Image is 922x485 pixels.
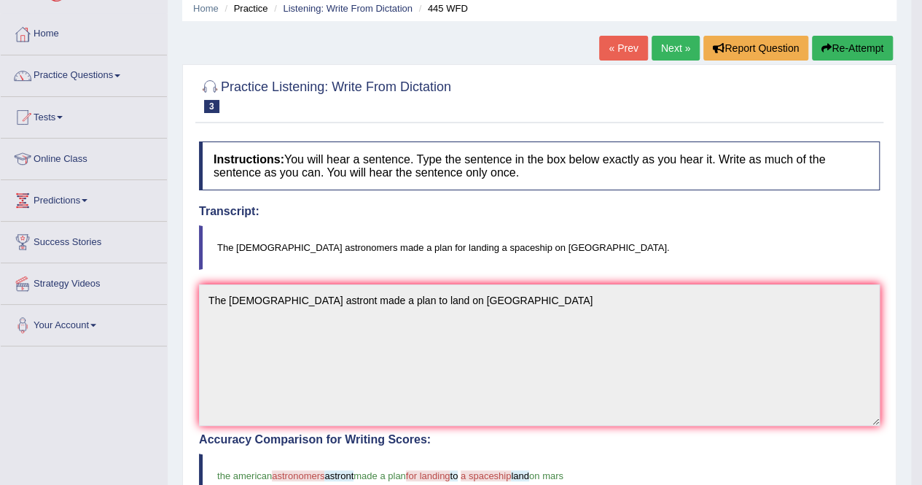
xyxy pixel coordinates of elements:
h4: Accuracy Comparison for Writing Scores: [199,433,880,446]
span: a spaceship [461,470,511,481]
button: Re-Attempt [812,36,893,61]
span: astronomers [272,470,324,481]
a: Your Account [1,305,167,341]
a: Success Stories [1,222,167,258]
blockquote: The [DEMOGRAPHIC_DATA] astronomers made a plan for landing a spaceship on [GEOGRAPHIC_DATA]. [199,225,880,270]
a: Online Class [1,139,167,175]
a: Home [1,14,167,50]
button: Report Question [703,36,808,61]
a: Listening: Write From Dictation [283,3,413,14]
a: Strategy Videos [1,263,167,300]
h2: Practice Listening: Write From Dictation [199,77,451,113]
span: to [450,470,458,481]
span: made a plan [353,470,406,481]
h4: You will hear a sentence. Type the sentence in the box below exactly as you hear it. Write as muc... [199,141,880,190]
a: Practice Questions [1,55,167,92]
span: astront [324,470,353,481]
span: 3 [204,100,219,113]
span: for landing [406,470,450,481]
h4: Transcript: [199,205,880,218]
li: Practice [221,1,267,15]
a: Tests [1,97,167,133]
a: Next » [652,36,700,61]
span: the american [217,470,272,481]
span: land [511,470,529,481]
span: on mars [529,470,563,481]
a: « Prev [599,36,647,61]
a: Home [193,3,219,14]
li: 445 WFD [415,1,468,15]
a: Predictions [1,180,167,217]
b: Instructions: [214,153,284,166]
